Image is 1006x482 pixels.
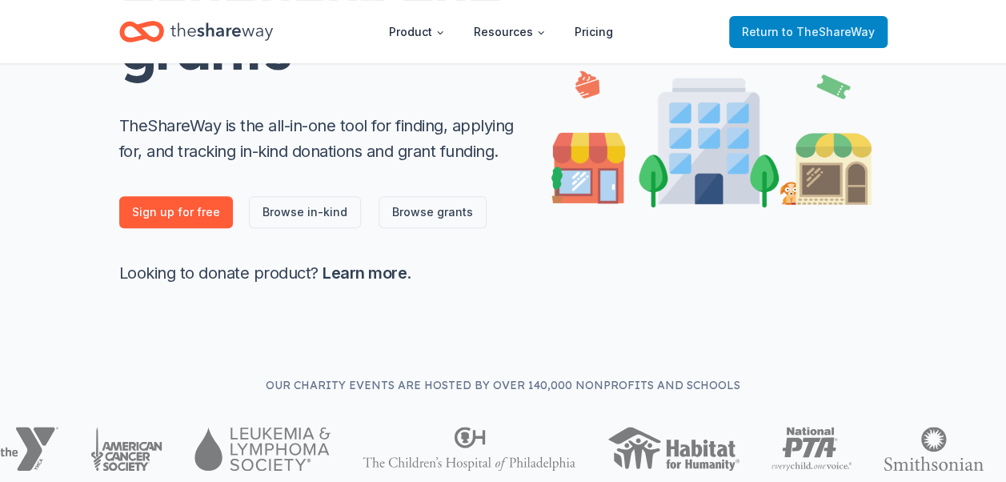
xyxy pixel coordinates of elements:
[607,427,739,471] img: Habitat for Humanity
[119,260,519,286] p: Looking to donate product? .
[782,25,875,38] span: to TheShareWay
[562,16,626,48] a: Pricing
[119,113,519,164] p: TheShareWay is the all-in-one tool for finding, applying for, and tracking in-kind donations and ...
[249,196,361,228] a: Browse in-kind
[461,16,559,48] button: Resources
[376,13,626,50] nav: Main
[376,16,458,48] button: Product
[379,196,487,228] a: Browse grants
[884,427,984,471] img: Smithsonian
[729,16,888,48] a: Returnto TheShareWay
[742,22,875,42] span: Return
[772,427,852,471] img: National PTA
[323,263,407,283] a: Learn more
[194,427,330,471] img: Leukemia & Lymphoma Society
[119,13,273,50] a: Home
[119,196,233,228] a: Sign up for free
[90,427,163,471] img: American Cancer Society
[363,427,575,471] img: The Children's Hospital of Philadelphia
